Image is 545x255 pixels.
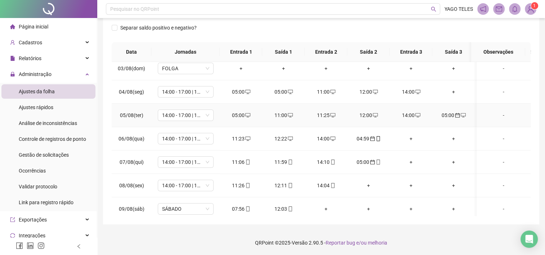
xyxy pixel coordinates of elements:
[369,160,375,165] span: calendar
[287,89,293,94] span: desktop
[375,136,381,141] span: mobile
[19,120,77,126] span: Análise de inconsistências
[353,158,384,166] div: 05:00
[19,104,53,110] span: Ajustes rápidos
[396,205,426,213] div: +
[162,110,209,121] span: 14:00 - 17:00 | 18:00 - 23:00
[533,3,536,8] span: 1
[245,89,250,94] span: desktop
[162,86,209,97] span: 14:00 - 17:00 | 18:00 - 23:00
[162,157,209,167] span: 14:00 - 17:00 | 18:00 - 23:00
[438,64,469,72] div: +
[19,200,73,205] span: Link para registro rápido
[10,56,15,61] span: file
[245,206,250,211] span: mobile
[330,113,335,118] span: desktop
[245,113,250,118] span: desktop
[151,42,220,62] th: Jornadas
[225,205,256,213] div: 07:56
[477,48,519,56] span: Observações
[326,240,387,246] span: Reportar bug e/ou melhoria
[19,40,42,45] span: Cadastros
[496,6,502,12] span: mail
[482,64,525,72] div: -
[353,205,384,213] div: +
[311,64,341,72] div: +
[10,24,15,29] span: home
[438,111,469,119] div: 05:00
[19,152,69,158] span: Gestão de solicitações
[305,42,347,62] th: Entrada 2
[287,183,293,188] span: mobile
[369,136,375,141] span: calendar
[262,42,305,62] th: Saída 1
[27,242,34,249] span: linkedin
[119,206,144,212] span: 09/08(sáb)
[19,217,47,223] span: Exportações
[396,135,426,143] div: +
[245,183,250,188] span: mobile
[482,182,525,189] div: -
[268,205,299,213] div: 12:03
[415,89,420,94] span: desktop
[431,6,436,12] span: search
[396,88,426,96] div: 14:00
[220,42,262,62] th: Entrada 1
[16,242,23,249] span: facebook
[438,88,469,96] div: +
[268,64,299,72] div: +
[438,158,469,166] div: +
[445,5,473,13] span: YAGO TELES
[225,182,256,189] div: 11:26
[10,217,15,222] span: export
[287,136,293,141] span: desktop
[19,55,41,61] span: Relatórios
[119,89,144,95] span: 04/08(seg)
[268,182,299,189] div: 12:11
[390,42,432,62] th: Entrada 3
[482,158,525,166] div: -
[353,182,384,189] div: +
[531,2,538,9] sup: Atualize o seu contato no menu Meus Dados
[460,113,466,118] span: desktop
[76,244,81,249] span: left
[245,160,250,165] span: mobile
[162,180,209,191] span: 14:00 - 17:00 | 18:00 - 23:00
[512,6,518,12] span: bell
[120,112,143,118] span: 05/08(ter)
[311,88,341,96] div: 11:00
[19,233,45,238] span: Integrações
[112,42,151,62] th: Data
[525,4,536,14] img: 91306
[119,136,144,142] span: 06/08(qua)
[19,184,57,189] span: Validar protocolo
[225,88,256,96] div: 05:00
[225,158,256,166] div: 11:06
[120,159,144,165] span: 07/08(qui)
[292,240,308,246] span: Versão
[347,42,390,62] th: Saída 2
[372,113,378,118] span: desktop
[225,64,256,72] div: +
[225,135,256,143] div: 11:23
[19,24,48,30] span: Página inicial
[245,136,250,141] span: desktop
[268,158,299,166] div: 11:59
[311,205,341,213] div: +
[225,111,256,119] div: 05:00
[19,89,55,94] span: Ajustes da folha
[438,182,469,189] div: +
[353,88,384,96] div: 12:00
[353,135,384,143] div: 04:59
[432,42,475,62] th: Saída 3
[162,63,209,74] span: FOLGA
[480,6,486,12] span: notification
[311,182,341,189] div: 14:04
[19,71,52,77] span: Administração
[10,233,15,238] span: sync
[311,158,341,166] div: 14:10
[162,203,209,214] span: SÁBADO
[330,136,335,141] span: desktop
[396,64,426,72] div: +
[268,88,299,96] div: 05:00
